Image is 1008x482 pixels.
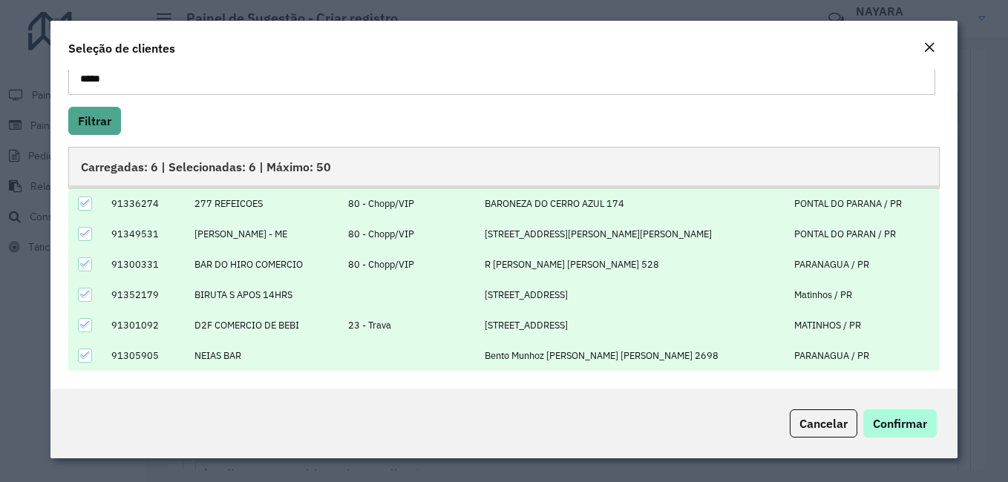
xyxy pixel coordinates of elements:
td: 23 - Trava [341,310,477,340]
td: 277 REFEICOES [186,188,340,219]
button: Cancelar [790,409,857,438]
td: 80 - Chopp/VIP [341,188,477,219]
td: PONTAL DO PARAN / PR [787,219,940,249]
td: 91349531 [103,219,186,249]
span: Confirmar [873,416,927,431]
td: R [PERSON_NAME] [PERSON_NAME] 528 [477,249,787,280]
button: Confirmar [863,409,937,438]
td: BARONEZA DO CERRO AZUL 174 [477,188,787,219]
td: PARANAGUA / PR [787,340,940,371]
td: 91305905 [103,340,186,371]
td: [STREET_ADDRESS] [477,280,787,310]
td: PARANAGUA / PR [787,249,940,280]
td: BAR DO HIRO COMERCIO [186,249,340,280]
td: PONTAL DO PARANA / PR [787,188,940,219]
td: BIRUTA S APOS 14HRS [186,280,340,310]
td: Bento Munhoz [PERSON_NAME] [PERSON_NAME] 2698 [477,340,787,371]
td: [STREET_ADDRESS] [477,310,787,340]
button: Close [919,39,940,58]
button: Filtrar [68,107,121,135]
td: MATINHOS / PR [787,310,940,340]
td: 80 - Chopp/VIP [341,219,477,249]
div: Carregadas: 6 | Selecionadas: 6 | Máximo: 50 [68,147,940,185]
td: 91352179 [103,280,186,310]
span: Cancelar [799,416,848,431]
td: 80 - Chopp/VIP [341,249,477,280]
td: 91300331 [103,249,186,280]
td: 91336274 [103,188,186,219]
td: D2F COMERCIO DE BEBI [186,310,340,340]
td: Matinhos / PR [787,280,940,310]
td: [PERSON_NAME] - ME [186,219,340,249]
td: [STREET_ADDRESS][PERSON_NAME][PERSON_NAME] [477,219,787,249]
em: Fechar [923,42,935,53]
td: 91301092 [103,310,186,340]
h4: Seleção de clientes [68,39,175,57]
td: NEIAS BAR [186,340,340,371]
